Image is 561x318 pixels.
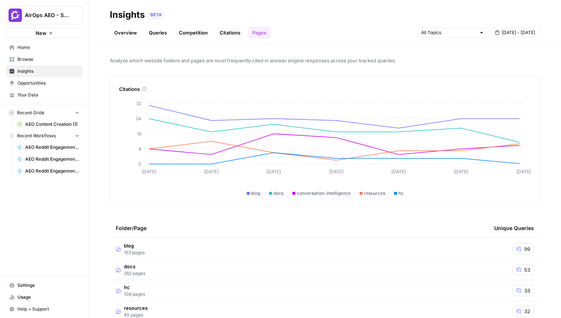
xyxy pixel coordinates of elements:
[17,44,79,51] span: Home
[138,161,141,167] tspan: 0
[266,169,281,174] tspan: [DATE]
[136,101,141,106] tspan: 32
[14,165,83,177] a: AEO Reddit Engagement - Fork
[17,109,44,116] span: Recent Grids
[124,242,145,249] span: blog
[524,308,530,315] span: 32
[110,9,145,21] div: Insights
[516,169,531,174] tspan: [DATE]
[25,144,79,151] span: AEO Reddit Engagement - Fork
[14,118,83,130] a: AEO Content Creation (1)
[110,27,141,39] a: Overview
[6,6,83,24] button: Workspace: AirOps AEO - Single Brand (Gong)
[6,291,83,303] a: Usage
[490,28,540,37] button: [DATE] - [DATE]
[17,92,79,98] span: Your Data
[148,11,164,19] div: BETA
[14,153,83,165] a: AEO Reddit Engagement - Fork
[6,65,83,77] a: Insights
[251,190,260,197] span: blog
[6,107,83,118] button: Recent Grids
[124,283,145,291] span: hc
[6,130,83,141] button: Recent Workflows
[17,294,79,301] span: Usage
[502,29,535,36] span: [DATE] - [DATE]
[142,169,156,174] tspan: [DATE]
[137,131,141,137] tspan: 16
[139,146,141,152] tspan: 8
[136,116,141,121] tspan: 24
[215,27,245,39] a: Citations
[6,77,83,89] a: Opportunities
[6,279,83,291] a: Settings
[17,282,79,289] span: Settings
[17,132,56,139] span: Recent Workflows
[6,303,83,315] button: Help + Support
[9,9,22,22] img: AirOps AEO - Single Brand (Gong) Logo
[17,68,79,75] span: Insights
[273,190,283,197] span: docs
[124,291,145,298] span: 108 pages
[391,169,406,174] tspan: [DATE]
[524,287,530,294] span: 33
[204,169,219,174] tspan: [DATE]
[25,168,79,174] span: AEO Reddit Engagement - Fork
[124,270,145,277] span: 262 pages
[17,306,79,312] span: Help + Support
[6,27,83,39] button: New
[116,218,482,238] div: Folder/Page
[6,42,83,53] a: Home
[17,56,79,63] span: Browse
[174,27,212,39] a: Competition
[124,249,145,256] span: 153 pages
[25,12,70,19] span: AirOps AEO - Single Brand (Gong)
[297,190,351,197] span: conversation-intelligence
[6,53,83,65] a: Browse
[421,29,476,36] input: All Topics
[25,156,79,163] span: AEO Reddit Engagement - Fork
[14,141,83,153] a: AEO Reddit Engagement - Fork
[524,245,530,253] span: 99
[119,85,531,93] div: Citations
[524,266,530,273] span: 53
[364,190,385,197] span: resources
[398,190,404,197] span: hc
[124,304,148,312] span: resources
[36,29,46,37] span: New
[110,57,540,64] span: Analyze which website folders and pages are most frequently cited in answer engine responses acro...
[17,80,79,86] span: Opportunities
[6,89,83,101] a: Your Data
[144,27,171,39] a: Queries
[494,218,534,238] div: Unique Queries
[329,169,344,174] tspan: [DATE]
[124,263,145,270] span: docs
[248,27,271,39] a: Pages
[454,169,468,174] tspan: [DATE]
[25,121,79,128] span: AEO Content Creation (1)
